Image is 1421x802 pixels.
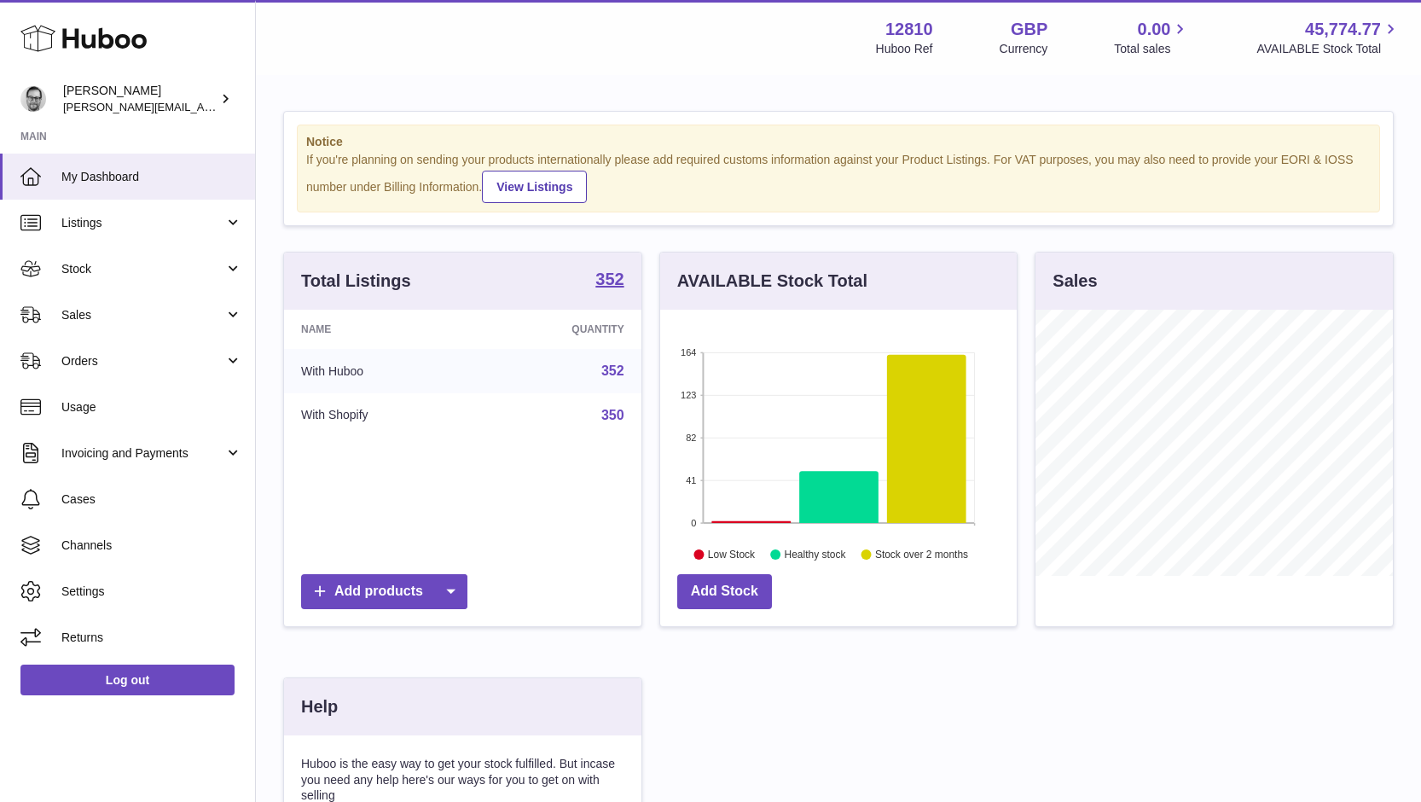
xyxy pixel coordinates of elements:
strong: GBP [1011,18,1047,41]
strong: 12810 [885,18,933,41]
strong: 352 [595,270,623,288]
text: 123 [681,390,696,400]
th: Name [284,310,477,349]
h3: Help [301,695,338,718]
th: Quantity [477,310,641,349]
a: 350 [601,408,624,422]
a: Log out [20,665,235,695]
span: [PERSON_NAME][EMAIL_ADDRESS][DOMAIN_NAME] [63,100,342,113]
div: Currency [1000,41,1048,57]
span: AVAILABLE Stock Total [1256,41,1401,57]
span: Listings [61,215,224,231]
h3: AVAILABLE Stock Total [677,270,867,293]
a: 45,774.77 AVAILABLE Stock Total [1256,18,1401,57]
span: Orders [61,353,224,369]
h3: Total Listings [301,270,411,293]
a: Add Stock [677,574,772,609]
a: 352 [595,270,623,291]
text: Low Stock [708,549,756,561]
a: Add products [301,574,467,609]
span: Returns [61,630,242,646]
img: alex@digidistiller.com [20,86,46,112]
a: 0.00 Total sales [1114,18,1190,57]
span: My Dashboard [61,169,242,185]
div: [PERSON_NAME] [63,83,217,115]
text: Healthy stock [784,549,846,561]
span: Usage [61,399,242,416]
text: 0 [691,518,696,528]
span: 0.00 [1138,18,1171,41]
text: Stock over 2 months [875,549,968,561]
text: 82 [686,433,696,443]
span: 45,774.77 [1305,18,1381,41]
a: View Listings [482,171,587,203]
div: If you're planning on sending your products internationally please add required customs informati... [306,152,1371,203]
text: 41 [686,475,696,485]
span: Cases [61,491,242,508]
text: 164 [681,347,696,357]
span: Sales [61,307,224,323]
a: 352 [601,363,624,378]
span: Stock [61,261,224,277]
span: Invoicing and Payments [61,445,224,462]
strong: Notice [306,134,1371,150]
td: With Huboo [284,349,477,393]
td: With Shopify [284,393,477,438]
div: Huboo Ref [876,41,933,57]
h3: Sales [1053,270,1097,293]
span: Settings [61,584,242,600]
span: Channels [61,538,242,554]
span: Total sales [1114,41,1190,57]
